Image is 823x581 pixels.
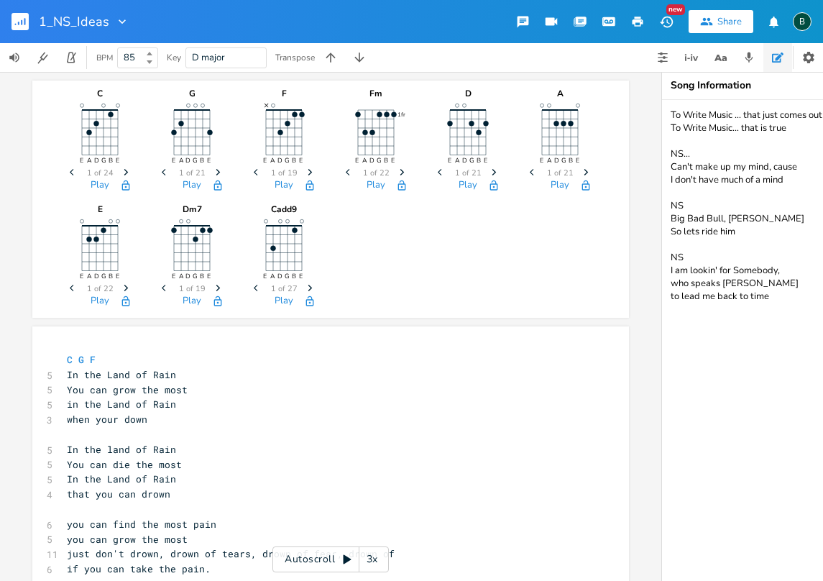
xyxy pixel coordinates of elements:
text: E [484,156,487,165]
text: B [569,156,573,165]
text: E [80,156,83,165]
span: you can grow the most [67,533,188,546]
text: D [94,156,99,165]
div: A [524,89,596,98]
text: E [300,156,303,165]
text: G [285,156,290,165]
button: Play [91,180,109,192]
span: 1 of 22 [363,169,390,177]
span: 1 of 21 [455,169,482,177]
div: Share [717,15,742,28]
text: D [94,272,99,280]
button: Play [183,296,201,308]
text: E [392,156,395,165]
text: D [186,272,191,280]
text: E [264,156,267,165]
button: Play [551,180,569,192]
span: 1 of 19 [179,285,206,293]
text: G [101,156,106,165]
div: G [156,89,228,98]
text: B [109,272,113,280]
text: E [540,156,543,165]
span: 1 of 21 [547,169,574,177]
text: A [179,156,184,165]
span: 1 of 19 [271,169,298,177]
text: B [201,272,205,280]
button: Play [367,180,385,192]
span: that you can drown [67,488,170,500]
span: 1 of 22 [87,285,114,293]
text: B [293,272,297,280]
span: You can grow the most [67,383,188,396]
text: E [264,272,267,280]
div: Transpose [275,53,315,62]
text: A [87,156,92,165]
span: You can die the most [67,458,182,471]
div: Autoscroll [272,546,389,572]
text: G [285,272,290,280]
text: B [385,156,389,165]
div: D [432,89,504,98]
text: E [116,156,119,165]
button: Share [689,10,753,33]
text: A [455,156,460,165]
text: D [186,156,191,165]
text: D [462,156,467,165]
span: in the Land of Rain [67,398,176,411]
div: E [64,205,136,214]
text: D [278,272,283,280]
text: B [109,156,113,165]
text: E [300,272,303,280]
span: D major [192,51,225,64]
span: 1 of 27 [271,285,298,293]
button: Play [91,296,109,308]
text: E [208,272,211,280]
button: New [652,9,681,35]
text: D [278,156,283,165]
div: Fm [340,89,412,98]
text: B [477,156,481,165]
span: just don't drown, drown of tears, drown of fear, drown of [67,547,395,560]
div: F [248,89,320,98]
text: D [370,156,375,165]
text: A [179,272,184,280]
text: B [293,156,297,165]
button: Play [459,180,477,192]
div: Cadd9 [248,205,320,214]
text: E [116,272,119,280]
text: G [561,156,566,165]
text: A [547,156,552,165]
span: C [67,353,73,366]
text: A [271,272,276,280]
text: × [264,99,269,111]
text: D [554,156,559,165]
div: C [64,89,136,98]
text: 1fr [398,111,406,119]
button: Play [275,180,293,192]
text: G [469,156,474,165]
span: In the Land of Rain [67,472,176,485]
text: E [576,156,579,165]
span: if you can take the pain. [67,562,211,575]
span: 1 of 21 [179,169,206,177]
text: A [271,156,276,165]
span: 1_NS_Ideas [39,15,109,28]
text: B [201,156,205,165]
div: BPM [96,54,113,62]
text: G [377,156,382,165]
button: Play [183,180,201,192]
span: F [90,353,96,366]
div: Key [167,53,181,62]
text: E [80,272,83,280]
span: In the land of Rain [67,443,176,456]
text: G [193,272,198,280]
button: Play [275,296,293,308]
div: Dm7 [156,205,228,214]
span: G [78,353,84,366]
text: E [172,156,175,165]
text: G [101,272,106,280]
div: BruCe [793,12,811,31]
text: G [193,156,198,165]
text: E [172,272,175,280]
span: you can find the most pain [67,518,216,531]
